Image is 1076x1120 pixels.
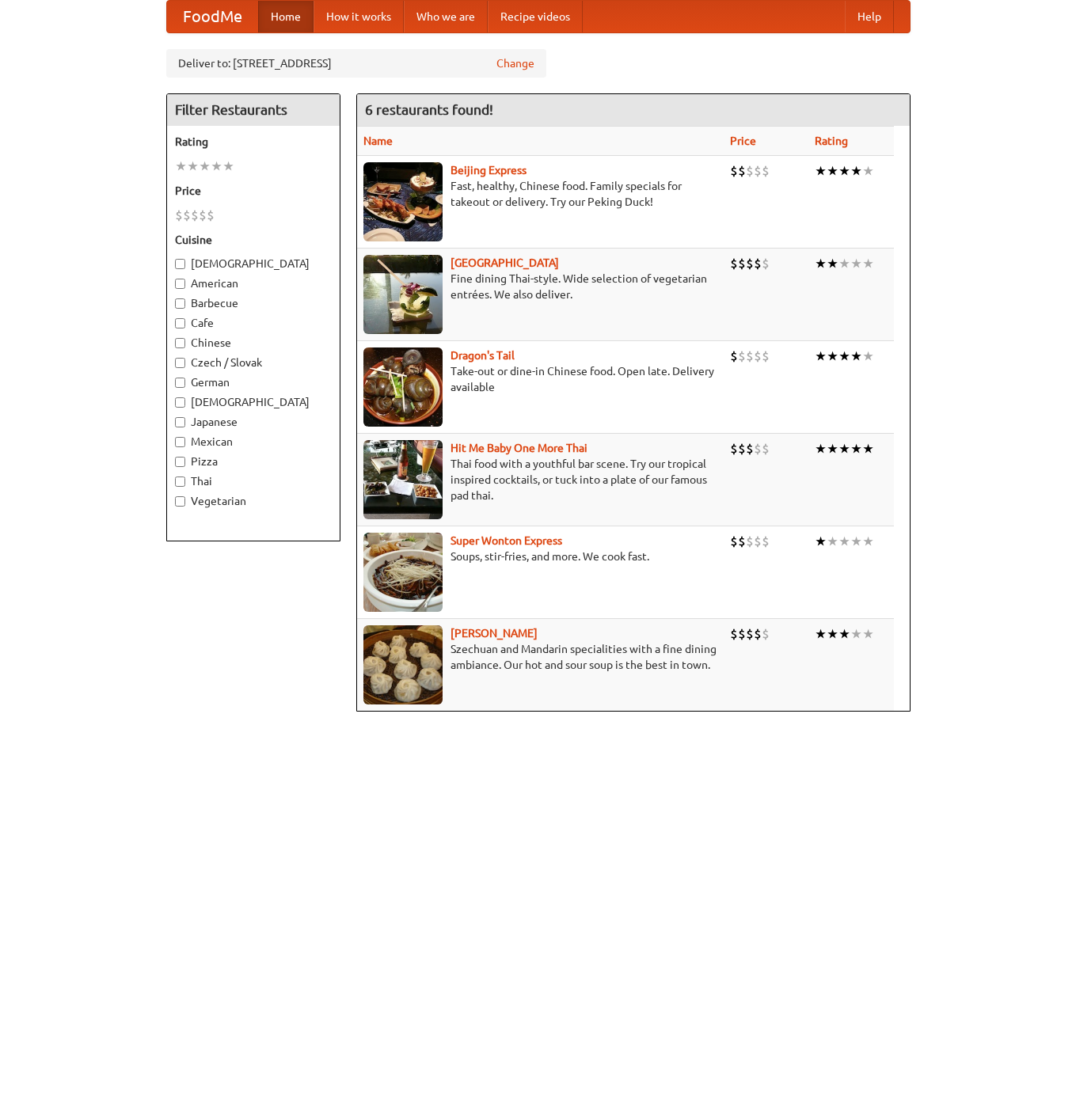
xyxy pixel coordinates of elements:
a: Who we are [404,1,488,32]
li: $ [730,162,738,180]
li: $ [746,162,754,180]
li: ★ [838,533,850,550]
li: $ [762,347,770,365]
h5: Cuisine [175,232,332,248]
li: ★ [862,440,874,457]
a: Dragon's Tail [451,349,515,362]
p: Szechuan and Mandarin specialities with a fine dining ambiance. Our hot and sour soup is the best... [363,641,718,673]
li: ★ [815,347,827,365]
input: Chinese [175,338,185,348]
li: ★ [175,158,187,175]
li: $ [754,533,762,550]
p: Fast, healthy, Chinese food. Family specials for takeout or delivery. Try our Peking Duck! [363,178,718,210]
li: ★ [211,158,222,175]
label: American [175,275,332,291]
label: Pizza [175,454,332,469]
label: Mexican [175,434,332,450]
label: [DEMOGRAPHIC_DATA] [175,394,332,410]
li: ★ [862,533,874,550]
li: ★ [850,625,862,643]
li: ★ [838,255,850,272]
label: Cafe [175,315,332,331]
li: $ [746,625,754,643]
input: Thai [175,476,185,487]
li: ★ [815,440,827,457]
li: ★ [850,347,862,365]
img: shandong.jpg [363,625,443,704]
b: [GEOGRAPHIC_DATA] [451,256,559,269]
p: Soups, stir-fries, and more. We cook fast. [363,549,718,564]
label: Barbecue [175,295,332,311]
p: Fine dining Thai-style. Wide selection of vegetarian entrées. We also deliver. [363,271,718,302]
a: Home [258,1,314,32]
li: ★ [222,158,234,175]
li: ★ [815,255,827,272]
b: Hit Me Baby One More Thai [451,442,587,454]
li: $ [762,162,770,180]
div: Deliver to: [STREET_ADDRESS] [166,49,546,78]
li: ★ [827,255,838,272]
li: $ [191,207,199,224]
li: $ [762,440,770,457]
li: $ [738,440,746,457]
li: ★ [838,162,850,180]
a: Name [363,135,393,147]
li: ★ [827,162,838,180]
a: Beijing Express [451,164,527,177]
li: ★ [862,162,874,180]
label: [DEMOGRAPHIC_DATA] [175,256,332,271]
label: Chinese [175,335,332,351]
li: $ [730,347,738,365]
h5: Price [175,183,332,199]
input: Barbecue [175,298,185,309]
li: ★ [838,347,850,365]
input: Czech / Slovak [175,358,185,368]
a: Recipe videos [488,1,583,32]
a: FoodMe [167,1,258,32]
li: ★ [815,162,827,180]
li: ★ [862,347,874,365]
li: $ [207,207,215,224]
li: ★ [838,440,850,457]
li: $ [183,207,191,224]
label: German [175,374,332,390]
li: ★ [838,625,850,643]
li: $ [746,255,754,272]
li: ★ [862,625,874,643]
ng-pluralize: 6 restaurants found! [365,102,493,117]
h5: Rating [175,134,332,150]
p: Thai food with a youthful bar scene. Try our tropical inspired cocktails, or tuck into a plate of... [363,456,718,503]
li: $ [199,207,207,224]
li: ★ [187,158,199,175]
img: satay.jpg [363,255,443,334]
li: $ [754,440,762,457]
li: ★ [827,533,838,550]
li: $ [738,347,746,365]
input: Japanese [175,417,185,427]
li: ★ [827,625,838,643]
li: $ [754,162,762,180]
li: $ [175,207,183,224]
li: $ [738,625,746,643]
a: Super Wonton Express [451,534,562,547]
a: Help [845,1,894,32]
input: Vegetarian [175,496,185,507]
input: Mexican [175,437,185,447]
a: Change [496,55,534,71]
li: $ [746,347,754,365]
img: superwonton.jpg [363,533,443,612]
a: Rating [815,135,848,147]
label: Czech / Slovak [175,355,332,370]
li: $ [762,255,770,272]
label: Vegetarian [175,493,332,509]
li: ★ [850,162,862,180]
p: Take-out or dine-in Chinese food. Open late. Delivery available [363,363,718,395]
li: $ [746,440,754,457]
li: $ [730,625,738,643]
li: $ [762,625,770,643]
img: babythai.jpg [363,440,443,519]
input: [DEMOGRAPHIC_DATA] [175,397,185,408]
li: ★ [850,440,862,457]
